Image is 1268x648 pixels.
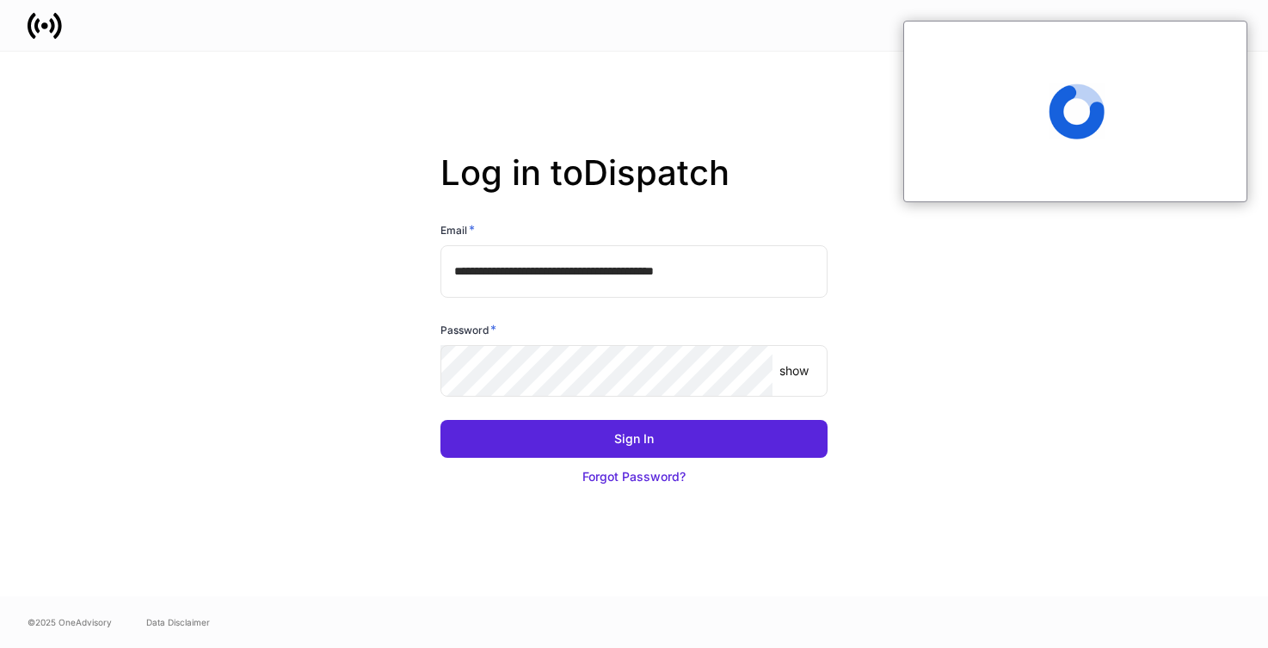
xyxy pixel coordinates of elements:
h2: Log in to Dispatch [440,152,828,221]
div: Forgot Password? [582,468,686,485]
span: © 2025 OneAdvisory [28,615,112,629]
h6: Email [440,221,475,238]
p: show [779,362,809,380]
button: Forgot Password? [440,458,828,496]
h6: Password [440,321,496,338]
a: Data Disclaimer [146,615,210,629]
div: Sign In [614,430,654,447]
button: Sign In [440,420,828,458]
span: Loading [1049,83,1105,139]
